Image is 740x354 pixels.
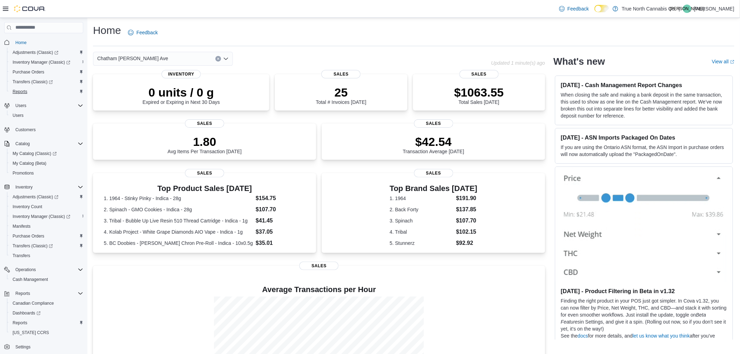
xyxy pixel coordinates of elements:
dd: $191.90 [456,194,477,203]
button: Open list of options [223,56,229,62]
span: Users [10,111,83,120]
a: Dashboards [10,309,43,317]
span: Users [15,103,26,108]
button: Inventory Count [7,202,86,212]
button: Promotions [7,168,86,178]
p: $1063.55 [454,85,504,99]
span: Settings [15,344,30,350]
a: Transfers (Classic) [10,78,56,86]
span: Catalog [13,140,83,148]
a: Promotions [10,169,37,177]
button: Catalog [1,139,86,149]
h3: [DATE] - Product Filtering in Beta in v1.32 [561,288,727,295]
h1: Home [93,23,121,37]
a: Purchase Orders [10,232,47,240]
dt: 2. Back Forty [390,206,453,213]
span: Inventory Manager (Classic) [10,212,83,221]
button: Home [1,37,86,48]
span: Adjustments (Classic) [10,193,83,201]
a: Manifests [10,222,33,231]
a: Reports [10,87,30,96]
span: Canadian Compliance [13,300,54,306]
span: Inventory Manager (Classic) [13,214,70,219]
span: Reports [15,291,30,296]
span: Users [13,101,83,110]
a: My Catalog (Classic) [7,149,86,158]
button: Operations [1,265,86,275]
dt: 2. Spinach - GMO Cookies - Indica - 28g [104,206,253,213]
span: Feedback [568,5,589,12]
button: Customers [1,125,86,135]
span: Inventory Count [10,203,83,211]
a: Transfers (Classic) [10,242,56,250]
button: Reports [1,289,86,298]
dd: $107.70 [456,217,477,225]
div: Expired or Expiring in Next 30 Days [143,85,220,105]
button: Canadian Compliance [7,298,86,308]
dd: $35.01 [256,239,305,247]
a: Customers [13,126,38,134]
span: Adjustments (Classic) [13,194,58,200]
dt: 4. Tribal [390,228,453,235]
a: Inventory Manager (Classic) [10,58,73,66]
div: Total Sales [DATE] [454,85,504,105]
span: My Catalog (Classic) [13,151,57,156]
p: [PERSON_NAME] [694,5,734,13]
a: Adjustments (Classic) [10,193,61,201]
dt: 1. 1964 - Stinky Pinky - Indica - 28g [104,195,253,202]
h3: [DATE] - Cash Management Report Changes [561,82,727,88]
div: Jeff Allen [683,5,691,13]
a: let us know what you think [633,333,690,339]
a: View allExternal link [712,59,734,64]
span: Dashboards [10,309,83,317]
p: 0 units / 0 g [143,85,220,99]
span: Purchase Orders [13,233,44,239]
span: Reports [13,89,27,94]
a: Transfers (Classic) [7,77,86,87]
p: Updated 1 minute(s) ago [491,60,545,66]
p: 1.80 [168,135,242,149]
span: Cash Management [13,277,48,282]
button: Transfers [7,251,86,261]
span: Purchase Orders [10,68,83,76]
span: Manifests [13,224,30,229]
h3: [DATE] - ASN Imports Packaged On Dates [561,134,727,141]
span: Sales [299,262,339,270]
dd: $107.70 [256,205,305,214]
a: Feedback [125,26,161,40]
dd: $137.85 [456,205,477,214]
p: See the for more details, and after you’ve given it a try. [561,332,727,346]
span: Users [13,113,23,118]
span: Sales [460,70,499,78]
a: [US_STATE] CCRS [10,328,52,337]
span: [PERSON_NAME] [670,5,705,13]
dt: 3. Tribal - Bubble Up Live Resin 510 Thread Cartridge - Indica - 1g [104,217,253,224]
p: 25 [316,85,366,99]
nav: Complex example [4,35,83,350]
svg: External link [730,60,734,64]
span: Transfers [10,252,83,260]
span: Inventory [13,183,83,191]
a: Users [10,111,26,120]
p: $42.54 [403,135,464,149]
p: When closing the safe and making a bank deposit in the same transaction, this used to show as one... [561,91,727,119]
input: Dark Mode [595,5,609,12]
dd: $154.75 [256,194,305,203]
p: True North Cannabis Co. [622,5,676,13]
img: Cova [14,5,45,12]
button: Settings [1,342,86,352]
span: Transfers (Classic) [10,242,83,250]
span: Adjustments (Classic) [10,48,83,57]
div: Avg Items Per Transaction [DATE] [168,135,242,154]
span: Sales [185,119,224,128]
span: Reports [13,320,27,326]
span: Dashboards [13,310,41,316]
span: Chatham [PERSON_NAME] Ave [97,54,168,63]
dt: 4. Kolab Project - White Grape Diamonds AIO Vape - Indica - 1g [104,228,253,235]
span: Purchase Orders [10,232,83,240]
dt: 3. Spinach [390,217,453,224]
span: Cash Management [10,275,83,284]
span: Sales [414,169,453,177]
span: Washington CCRS [10,328,83,337]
